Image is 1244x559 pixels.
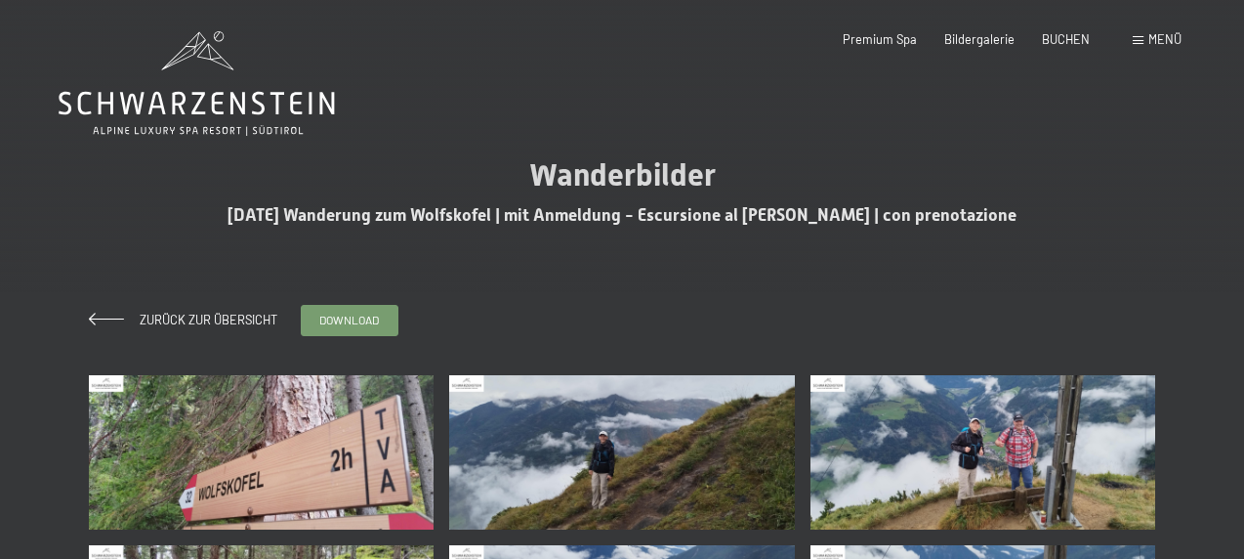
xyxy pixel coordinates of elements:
a: Bildergalerie [944,31,1015,47]
a: download [302,306,397,335]
a: 24-09-2025 [445,367,798,538]
img: 24-09-2025 [810,375,1155,531]
a: 24-09-2025 [807,367,1159,538]
a: Zurück zur Übersicht [89,312,277,327]
a: Premium Spa [843,31,917,47]
a: BUCHEN [1042,31,1090,47]
span: download [319,312,379,328]
span: Zurück zur Übersicht [127,312,277,327]
span: Menü [1148,31,1182,47]
span: Wanderbilder [529,156,716,193]
img: 24-09-2025 [449,375,794,531]
a: 24-09-2025 [85,367,437,538]
img: 24-09-2025 [89,375,434,531]
span: [DATE] Wanderung zum Wolfskofel | mit Anmeldung - Escursione al [PERSON_NAME] | con prenotazione [228,205,1016,225]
